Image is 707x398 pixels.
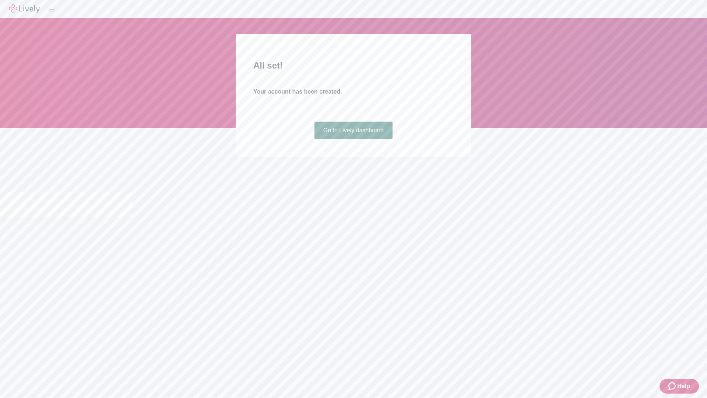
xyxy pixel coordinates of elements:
[253,87,454,96] h4: Your account has been created.
[9,4,40,13] img: Lively
[668,382,677,391] svg: Zendesk support icon
[314,122,393,139] a: Go to Lively dashboard
[677,382,690,391] span: Help
[659,379,699,394] button: Zendesk support iconHelp
[253,59,454,72] h2: All set!
[49,9,54,11] button: Log out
